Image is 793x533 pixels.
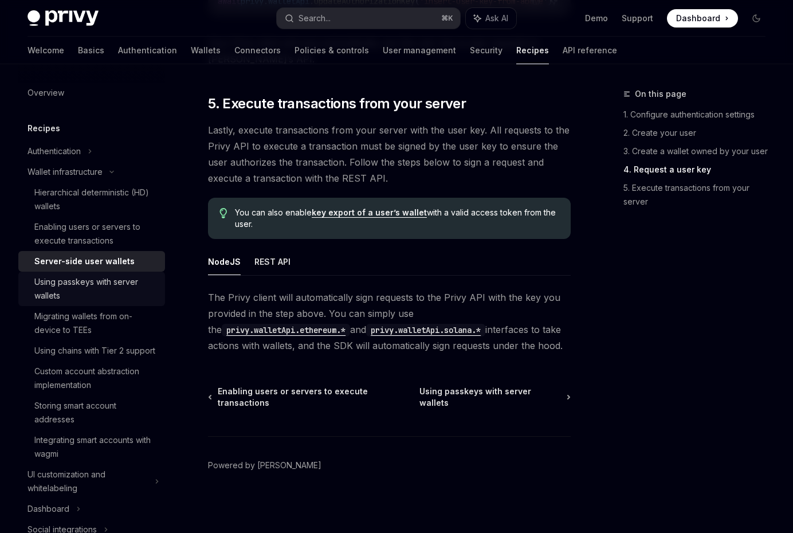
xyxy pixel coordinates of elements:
[28,86,64,100] div: Overview
[747,9,765,28] button: Toggle dark mode
[312,207,427,218] a: key export of a user’s wallet
[383,37,456,64] a: User management
[676,13,720,24] span: Dashboard
[623,142,775,160] a: 3. Create a wallet owned by your user
[208,460,321,471] a: Powered by [PERSON_NAME]
[219,208,227,218] svg: Tip
[623,105,775,124] a: 1. Configure authentication settings
[623,124,775,142] a: 2. Create your user
[277,8,461,29] button: Search...⌘K
[28,37,64,64] a: Welcome
[18,251,165,272] a: Server-side user wallets
[34,399,158,426] div: Storing smart account addresses
[516,37,549,64] a: Recipes
[623,179,775,211] a: 5. Execute transactions from your server
[34,365,158,392] div: Custom account abstraction implementation
[485,13,508,24] span: Ask AI
[18,430,165,464] a: Integrating smart accounts with wagmi
[34,186,158,213] div: Hierarchical deterministic (HD) wallets
[28,122,60,135] h5: Recipes
[78,37,104,64] a: Basics
[208,289,571,354] span: The Privy client will automatically sign requests to the Privy API with the key you provided in t...
[28,468,148,495] div: UI customization and whitelabeling
[28,10,99,26] img: dark logo
[295,37,369,64] a: Policies & controls
[466,8,516,29] button: Ask AI
[34,254,135,268] div: Server-side user wallets
[585,13,608,24] a: Demo
[18,217,165,251] a: Enabling users or servers to execute transactions
[419,386,561,409] span: Using passkeys with server wallets
[234,37,281,64] a: Connectors
[18,306,165,340] a: Migrating wallets from on-device to TEEs
[366,324,485,335] a: privy.walletApi.solana.*
[34,344,155,358] div: Using chains with Tier 2 support
[34,309,158,337] div: Migrating wallets from on-device to TEEs
[222,324,350,335] a: privy.walletApi.ethereum.*
[18,182,165,217] a: Hierarchical deterministic (HD) wallets
[191,37,221,64] a: Wallets
[28,165,103,179] div: Wallet infrastructure
[18,361,165,395] a: Custom account abstraction implementation
[18,83,165,103] a: Overview
[366,324,485,336] code: privy.walletApi.solana.*
[470,37,503,64] a: Security
[18,272,165,306] a: Using passkeys with server wallets
[34,433,158,461] div: Integrating smart accounts with wagmi
[419,386,570,409] a: Using passkeys with server wallets
[118,37,177,64] a: Authentication
[18,340,165,361] a: Using chains with Tier 2 support
[667,9,738,28] a: Dashboard
[235,207,559,230] span: You can also enable with a valid access token from the user.
[623,160,775,179] a: 4. Request a user key
[208,248,241,275] button: NodeJS
[28,144,81,158] div: Authentication
[218,386,419,409] span: Enabling users or servers to execute transactions
[34,275,158,303] div: Using passkeys with server wallets
[208,122,571,186] span: Lastly, execute transactions from your server with the user key. All requests to the Privy API to...
[635,87,686,101] span: On this page
[254,248,290,275] button: REST API
[209,386,419,409] a: Enabling users or servers to execute transactions
[563,37,617,64] a: API reference
[222,324,350,336] code: privy.walletApi.ethereum.*
[622,13,653,24] a: Support
[34,220,158,248] div: Enabling users or servers to execute transactions
[208,95,466,113] span: 5. Execute transactions from your server
[441,14,453,23] span: ⌘ K
[28,502,69,516] div: Dashboard
[18,395,165,430] a: Storing smart account addresses
[299,11,331,25] div: Search...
